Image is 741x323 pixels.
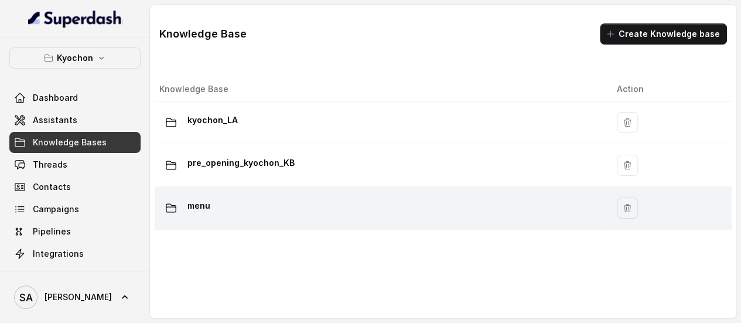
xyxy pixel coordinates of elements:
a: API Settings [9,266,141,287]
span: Knowledge Bases [33,137,107,148]
span: Pipelines [33,226,71,237]
span: Integrations [33,248,84,260]
p: menu [187,196,210,215]
span: Campaigns [33,203,79,215]
a: Contacts [9,176,141,198]
span: [PERSON_NAME] [45,291,112,303]
a: Assistants [9,110,141,131]
img: light.svg [28,9,122,28]
p: pre_opening_kyochon_KB [187,154,295,172]
a: Integrations [9,243,141,264]
a: [PERSON_NAME] [9,281,141,314]
p: Kyochon [57,51,93,65]
a: Knowledge Bases [9,132,141,153]
text: SA [19,291,33,304]
a: Dashboard [9,87,141,108]
th: Knowledge Base [155,77,607,101]
button: Kyochon [9,47,141,69]
p: kyochon_LA [187,111,238,130]
button: Create Knowledge base [600,23,727,45]
a: Threads [9,154,141,175]
span: API Settings [33,270,84,282]
th: Action [607,77,732,101]
span: Assistants [33,114,77,126]
span: Dashboard [33,92,78,104]
span: Threads [33,159,67,171]
span: Contacts [33,181,71,193]
a: Pipelines [9,221,141,242]
h1: Knowledge Base [159,25,247,43]
a: Campaigns [9,199,141,220]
